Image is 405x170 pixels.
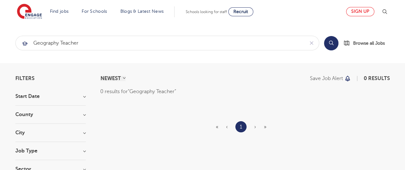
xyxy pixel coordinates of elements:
span: ‹ [226,124,228,130]
h3: City [15,130,86,135]
a: Find jobs [50,9,69,14]
img: Engage Education [17,4,42,20]
a: 1 [240,123,242,131]
h3: Start Date [15,94,86,99]
a: Blogs & Latest News [120,9,164,14]
span: Filters [15,76,35,81]
div: Submit [15,36,319,50]
span: « [216,124,218,130]
button: Clear [304,36,319,50]
input: Submit [16,36,304,50]
a: For Schools [82,9,107,14]
q: Geography Teacher [128,89,176,94]
button: Search [324,36,338,50]
button: Save job alert [310,76,351,81]
span: 0 results [364,76,390,81]
span: Schools looking for staff [186,10,227,14]
div: 0 results for [100,87,390,96]
span: » [264,124,266,130]
h3: County [15,112,86,117]
a: Recruit [228,7,253,16]
span: Browse all Jobs [353,40,385,47]
span: Recruit [233,9,248,14]
a: Sign up [346,7,374,16]
a: Browse all Jobs [344,40,390,47]
p: Save job alert [310,76,343,81]
span: › [254,124,256,130]
h3: Job Type [15,148,86,153]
